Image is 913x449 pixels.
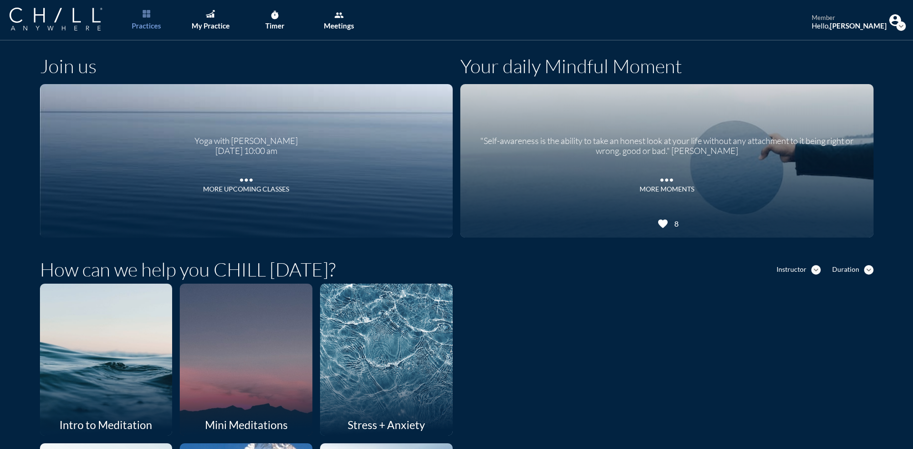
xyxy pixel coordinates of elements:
[812,21,887,30] div: Hello,
[671,219,679,228] div: 8
[657,171,676,185] i: more_horiz
[832,266,859,274] div: Duration
[40,258,336,281] h1: How can we help you CHILL [DATE]?
[40,414,173,436] div: Intro to Meditation
[889,14,901,26] img: Profile icon
[265,21,284,30] div: Timer
[320,414,453,436] div: Stress + Anxiety
[324,21,354,30] div: Meetings
[270,10,280,20] i: timer
[896,21,906,31] i: expand_more
[657,218,669,229] i: favorite
[194,146,298,156] div: [DATE] 10:00 am
[10,8,121,32] a: Company Logo
[180,414,312,436] div: Mini Meditations
[334,10,344,20] i: group
[811,265,821,275] i: expand_more
[40,55,97,77] h1: Join us
[143,10,150,18] img: List
[472,129,862,156] div: "Self-awareness is the ability to take an honest look at your life without any attachment to it b...
[864,265,874,275] i: expand_more
[830,21,887,30] strong: [PERSON_NAME]
[10,8,102,30] img: Company Logo
[777,266,806,274] div: Instructor
[640,185,694,193] div: MORE MOMENTS
[460,55,682,77] h1: Your daily Mindful Moment
[812,14,887,22] div: member
[194,129,298,146] div: Yoga with [PERSON_NAME]
[192,21,230,30] div: My Practice
[206,10,214,18] img: Graph
[132,21,161,30] div: Practices
[203,185,289,193] div: More Upcoming Classes
[237,171,256,185] i: more_horiz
